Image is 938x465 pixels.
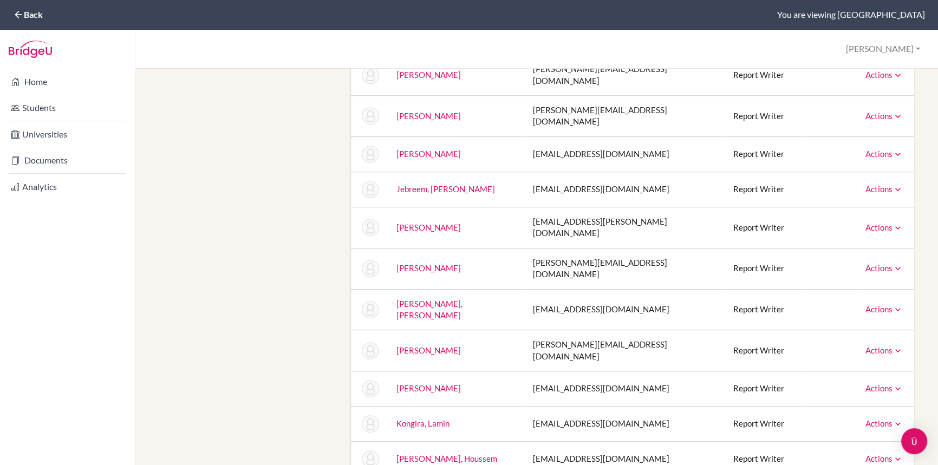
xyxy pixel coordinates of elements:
[865,304,903,314] a: Actions
[524,407,725,442] td: [EMAIL_ADDRESS][DOMAIN_NAME]
[396,184,495,194] a: Jebreem, [PERSON_NAME]
[725,136,801,172] td: Report Writer
[865,149,903,159] a: Actions
[725,371,801,407] td: Report Writer
[524,248,725,289] td: [PERSON_NAME][EMAIL_ADDRESS][DOMAIN_NAME]
[725,172,801,207] td: Report Writer
[725,207,801,248] td: Report Writer
[725,55,801,96] td: Report Writer
[725,289,801,330] td: Report Writer
[865,383,903,393] a: Actions
[2,97,133,119] a: Students
[396,222,461,232] a: [PERSON_NAME]
[524,55,725,96] td: [PERSON_NAME][EMAIL_ADDRESS][DOMAIN_NAME]
[362,67,379,84] img: Ibrahim Fehou
[865,345,903,355] a: Actions
[524,330,725,371] td: [PERSON_NAME][EMAIL_ADDRESS][DOMAIN_NAME]
[865,184,903,194] a: Actions
[725,330,801,371] td: Report Writer
[362,415,379,433] img: Lamin Kongira
[396,70,461,80] a: [PERSON_NAME]
[524,289,725,330] td: [EMAIL_ADDRESS][DOMAIN_NAME]
[2,123,133,145] a: Universities
[901,428,927,454] div: Open Intercom Messenger
[777,9,925,21] div: You are viewing [GEOGRAPHIC_DATA]
[396,345,461,355] a: [PERSON_NAME]
[524,371,725,407] td: [EMAIL_ADDRESS][DOMAIN_NAME]
[396,299,463,320] a: [PERSON_NAME], [PERSON_NAME]
[725,248,801,289] td: Report Writer
[725,95,801,136] td: Report Writer
[865,111,903,121] a: Actions
[524,95,725,136] td: [PERSON_NAME][EMAIL_ADDRESS][DOMAIN_NAME]
[865,70,903,80] a: Actions
[362,260,379,277] img: Vincent Juvida
[725,407,801,442] td: Report Writer
[362,107,379,125] img: Titus Gowi
[362,219,379,236] img: Sajjad Jhatial
[396,383,461,393] a: [PERSON_NAME]
[865,418,903,428] a: Actions
[2,176,133,198] a: Analytics
[524,136,725,172] td: [EMAIL_ADDRESS][DOMAIN_NAME]
[2,71,133,93] a: Home
[524,207,725,248] td: [EMAIL_ADDRESS][PERSON_NAME][DOMAIN_NAME]
[362,301,379,318] img: Ezzeddine Kahlaoui
[865,222,903,232] a: Actions
[841,39,925,59] button: [PERSON_NAME]
[362,342,379,359] img: Sheila Kaidi
[396,263,461,273] a: [PERSON_NAME]
[362,181,379,198] img: Abubaker Kalla Jebreem
[396,149,461,159] a: [PERSON_NAME]
[362,146,379,163] img: Maryam Idris
[396,111,461,121] a: [PERSON_NAME]
[2,149,133,171] a: Documents
[396,454,497,463] a: [PERSON_NAME], Houssem
[362,380,379,397] img: Hanene Karouch
[13,9,43,19] a: Back
[865,263,903,273] a: Actions
[9,41,52,58] img: Bridge-U
[865,454,903,463] a: Actions
[524,172,725,207] td: [EMAIL_ADDRESS][DOMAIN_NAME]
[396,418,450,428] a: Kongira, Lamin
